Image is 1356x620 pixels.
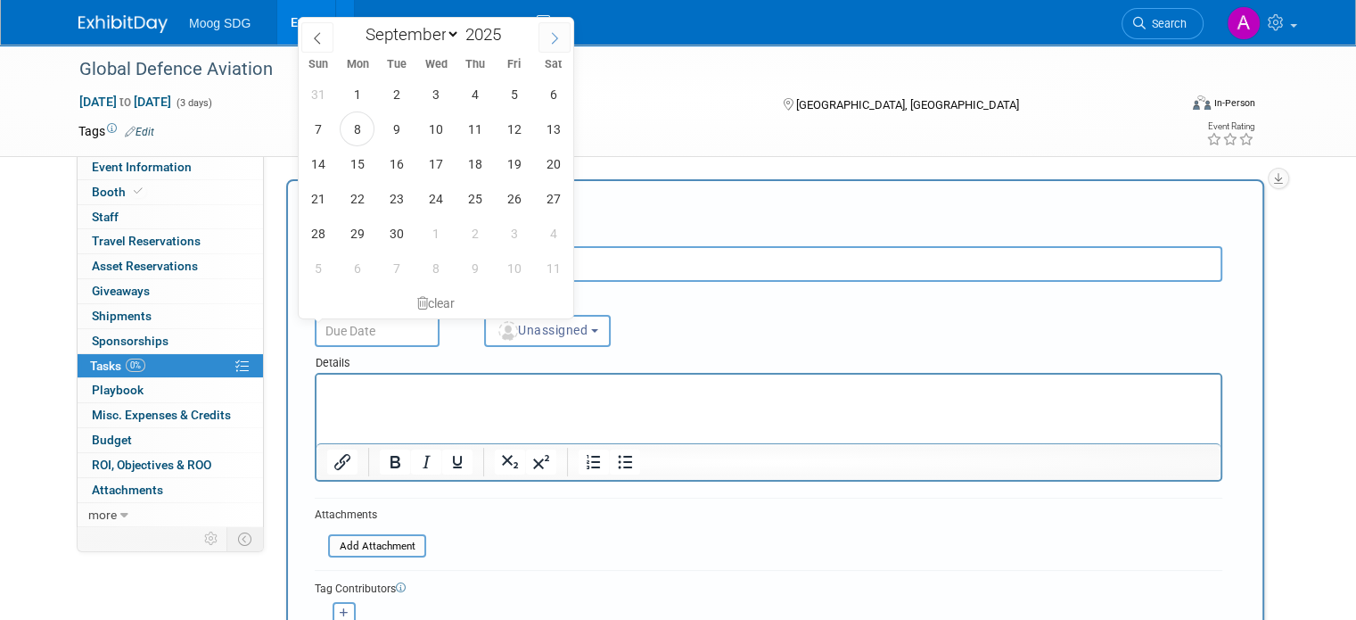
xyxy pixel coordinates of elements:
a: Tasks0% [78,354,263,378]
a: Search [1122,8,1204,39]
span: Staff [92,210,119,224]
button: Superscript [526,450,556,475]
span: August 31, 2025 [300,77,335,112]
span: October 8, 2025 [418,251,453,285]
span: Mon [338,59,377,70]
span: (3 days) [175,97,212,109]
span: September 30, 2025 [379,216,414,251]
span: September 20, 2025 [536,146,571,181]
span: September 17, 2025 [418,146,453,181]
input: Year [460,24,514,45]
span: September 26, 2025 [497,181,531,216]
span: Budget [92,433,132,447]
span: September 10, 2025 [418,112,453,146]
span: September 29, 2025 [340,216,374,251]
span: September 12, 2025 [497,112,531,146]
iframe: Rich Text Area [316,375,1220,443]
a: Edit [125,126,154,138]
span: Event Information [92,160,192,174]
span: September 9, 2025 [379,112,414,146]
span: September 7, 2025 [300,112,335,146]
span: October 9, 2025 [457,251,492,285]
td: Toggle Event Tabs [227,527,264,550]
input: Due Date [315,315,440,347]
span: Booth [92,185,146,199]
span: September 8, 2025 [340,112,374,146]
span: Giveaways [92,284,150,298]
span: September 5, 2025 [497,77,531,112]
span: September 3, 2025 [418,77,453,112]
div: Assigned to [484,297,691,315]
span: October 11, 2025 [536,251,571,285]
button: Bullet list [610,450,640,475]
span: October 6, 2025 [340,251,374,285]
div: Global Defence Aviation [73,54,1155,86]
a: Sponsorships [78,329,263,353]
button: Subscript [495,450,525,475]
span: Sat [534,59,573,70]
span: September 1, 2025 [340,77,374,112]
button: Italic [411,450,441,475]
a: Staff [78,205,263,229]
a: Budget [78,428,263,452]
span: September 24, 2025 [418,181,453,216]
img: ALYSSA Szal [1227,6,1261,40]
div: New Task [315,200,1222,219]
div: Short Description [315,228,1222,246]
a: Travel Reservations [78,229,263,253]
td: Tags [78,122,154,140]
td: Personalize Event Tab Strip [196,527,227,550]
span: September 18, 2025 [457,146,492,181]
div: Attachments [315,508,426,523]
i: Booth reservation complete [134,186,143,196]
span: September 25, 2025 [457,181,492,216]
span: September 21, 2025 [300,181,335,216]
a: Playbook [78,378,263,402]
span: Search [1146,17,1187,30]
a: Attachments [78,478,263,502]
input: Name of task or a short description [315,246,1222,282]
span: Thu [456,59,495,70]
a: ROI, Objectives & ROO [78,453,263,477]
a: Asset Reservations [78,254,263,278]
span: October 10, 2025 [497,251,531,285]
span: Shipments [92,309,152,323]
div: clear [299,288,573,318]
span: Fri [495,59,534,70]
span: October 5, 2025 [300,251,335,285]
span: September 15, 2025 [340,146,374,181]
div: Details [315,347,1222,373]
span: Tasks [90,359,145,373]
span: Sun [299,59,338,70]
span: September 28, 2025 [300,216,335,251]
span: September 14, 2025 [300,146,335,181]
span: September 19, 2025 [497,146,531,181]
span: September 13, 2025 [536,112,571,146]
span: September 2, 2025 [379,77,414,112]
span: Attachments [92,483,163,497]
span: October 7, 2025 [379,251,414,285]
span: 0% [126,359,145,372]
span: Moog SDG [189,16,251,30]
span: September 6, 2025 [536,77,571,112]
span: to [117,95,134,109]
div: In-Person [1213,96,1255,110]
a: Booth [78,180,263,204]
span: October 4, 2025 [536,216,571,251]
span: October 1, 2025 [418,216,453,251]
a: Giveaways [78,279,263,303]
span: Asset Reservations [92,259,198,273]
img: ExhibitDay [78,15,168,33]
span: Travel Reservations [92,234,201,248]
span: Unassigned [497,323,588,337]
button: Numbered list [579,450,609,475]
span: Playbook [92,383,144,397]
button: Bold [380,450,410,475]
span: ROI, Objectives & ROO [92,458,211,472]
div: Event Rating [1206,122,1254,131]
span: September 27, 2025 [536,181,571,216]
img: Format-Inperson.png [1193,95,1211,110]
span: September 23, 2025 [379,181,414,216]
span: September 11, 2025 [457,112,492,146]
span: October 2, 2025 [457,216,492,251]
